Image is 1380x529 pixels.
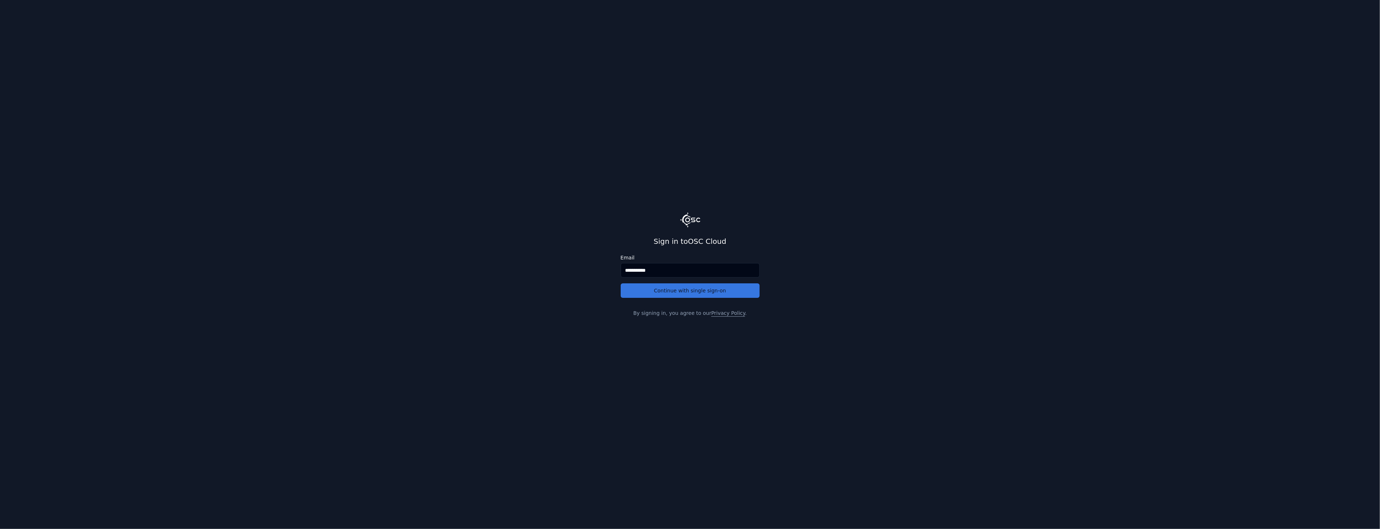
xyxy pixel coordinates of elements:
[621,236,760,246] h2: Sign in to OSC Cloud
[621,309,760,317] p: By signing in, you agree to our .
[680,212,700,228] img: Logo
[711,310,745,316] a: Privacy Policy
[621,283,760,298] button: Continue with single sign-on
[621,255,760,260] label: Email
